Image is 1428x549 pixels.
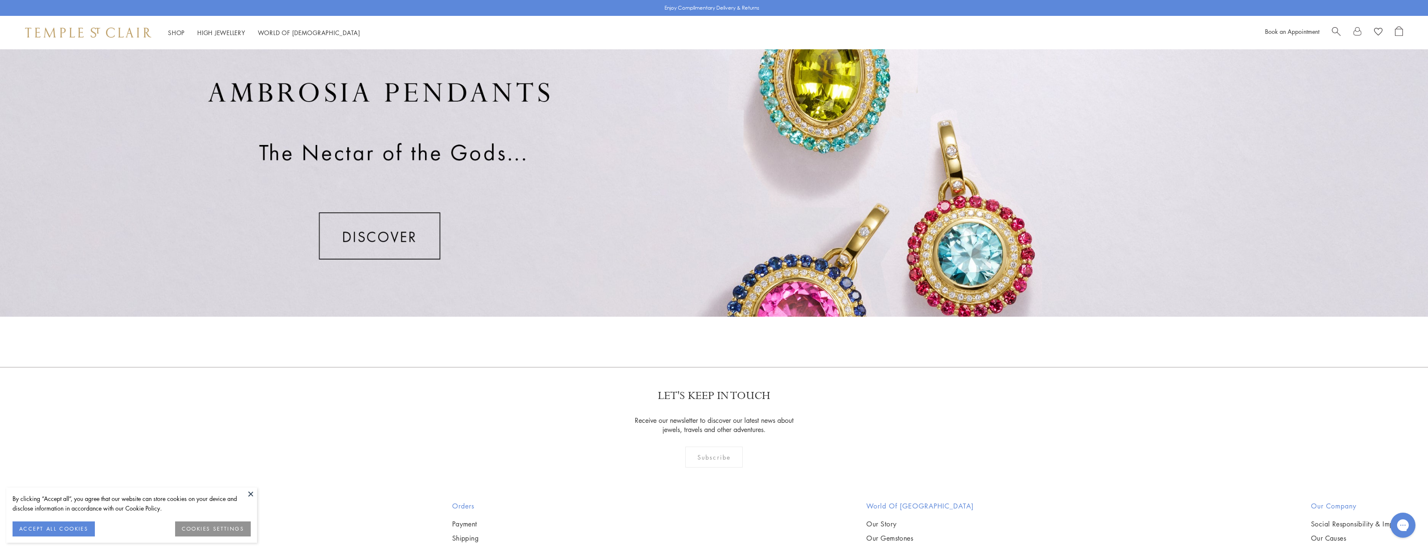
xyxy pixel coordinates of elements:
[452,519,530,529] a: Payment
[168,28,185,37] a: ShopShop
[629,416,799,434] p: Receive our newsletter to discover our latest news about jewels, travels and other adventures.
[25,28,151,38] img: Temple St. Clair
[866,534,974,543] a: Our Gemstones
[1311,519,1403,529] a: Social Responsibility & Impact
[13,494,251,513] div: By clicking “Accept all”, you agree that our website can store cookies on your device and disclos...
[866,501,974,511] h2: World of [GEOGRAPHIC_DATA]
[1395,26,1403,39] a: Open Shopping Bag
[1311,501,1403,511] h2: Our Company
[866,519,974,529] a: Our Story
[197,28,245,37] a: High JewelleryHigh Jewellery
[664,4,759,12] p: Enjoy Complimentary Delivery & Returns
[168,28,360,38] nav: Main navigation
[13,521,95,536] button: ACCEPT ALL COOKIES
[1332,26,1341,39] a: Search
[1386,510,1420,541] iframe: Gorgias live chat messenger
[452,501,530,511] h2: Orders
[1311,534,1403,543] a: Our Causes
[1374,26,1382,39] a: View Wishlist
[685,447,743,468] div: Subscribe
[175,521,251,536] button: COOKIES SETTINGS
[1265,27,1319,36] a: Book an Appointment
[258,28,360,37] a: World of [DEMOGRAPHIC_DATA]World of [DEMOGRAPHIC_DATA]
[658,389,770,403] p: LET'S KEEP IN TOUCH
[452,534,530,543] a: Shipping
